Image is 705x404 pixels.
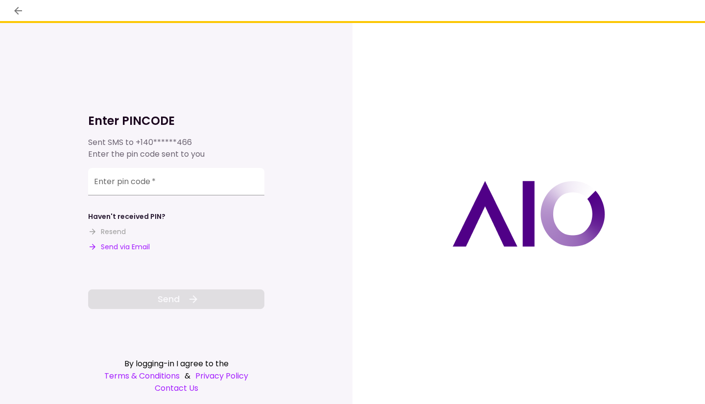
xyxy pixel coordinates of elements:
[88,382,264,394] a: Contact Us
[104,370,180,382] a: Terms & Conditions
[88,289,264,309] button: Send
[88,212,165,222] div: Haven't received PIN?
[88,242,150,252] button: Send via Email
[88,227,126,237] button: Resend
[452,181,605,247] img: AIO logo
[158,292,180,306] span: Send
[88,357,264,370] div: By logging-in I agree to the
[195,370,248,382] a: Privacy Policy
[88,113,264,129] h1: Enter PINCODE
[10,2,26,19] button: back
[88,370,264,382] div: &
[88,137,264,160] div: Sent SMS to Enter the pin code sent to you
